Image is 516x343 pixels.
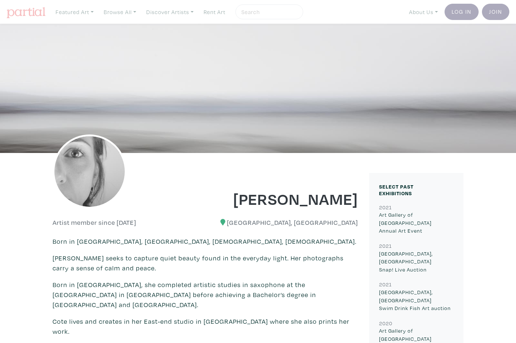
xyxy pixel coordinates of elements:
[100,4,140,20] a: Browse All
[53,236,358,246] p: Born in [GEOGRAPHIC_DATA], [GEOGRAPHIC_DATA], [DEMOGRAPHIC_DATA], [DEMOGRAPHIC_DATA].
[379,250,453,274] p: [GEOGRAPHIC_DATA], [GEOGRAPHIC_DATA] Snap! Live Auction
[379,204,392,211] small: 2021
[53,280,358,310] p: Born in [GEOGRAPHIC_DATA], she completed artistic studies in saxophone at the [GEOGRAPHIC_DATA] i...
[53,134,127,209] img: phpThumb.php
[482,4,509,20] a: Join
[143,4,197,20] a: Discover Artists
[379,320,392,327] small: 2020
[406,4,441,20] a: About Us
[52,4,97,20] a: Featured Art
[53,253,358,273] p: [PERSON_NAME] seeks to capture quiet beauty found in the everyday light. Her photographs carry a ...
[53,316,358,336] p: Cote lives and creates in her East-end studio in [GEOGRAPHIC_DATA] where she also prints her work.
[379,242,392,249] small: 2021
[379,183,413,197] small: Select Past Exhibitions
[241,7,296,17] input: Search
[200,4,229,20] a: Rent Art
[211,219,358,227] h6: [GEOGRAPHIC_DATA], [GEOGRAPHIC_DATA]
[445,4,479,20] a: Log In
[379,211,453,235] p: Art Gallery of [GEOGRAPHIC_DATA] Annual Art Event
[53,219,136,227] h6: Artist member since [DATE]
[379,288,453,312] p: [GEOGRAPHIC_DATA], [GEOGRAPHIC_DATA] Swim Drink Fish Art auction
[379,281,392,288] small: 2021
[211,189,358,209] h1: [PERSON_NAME]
